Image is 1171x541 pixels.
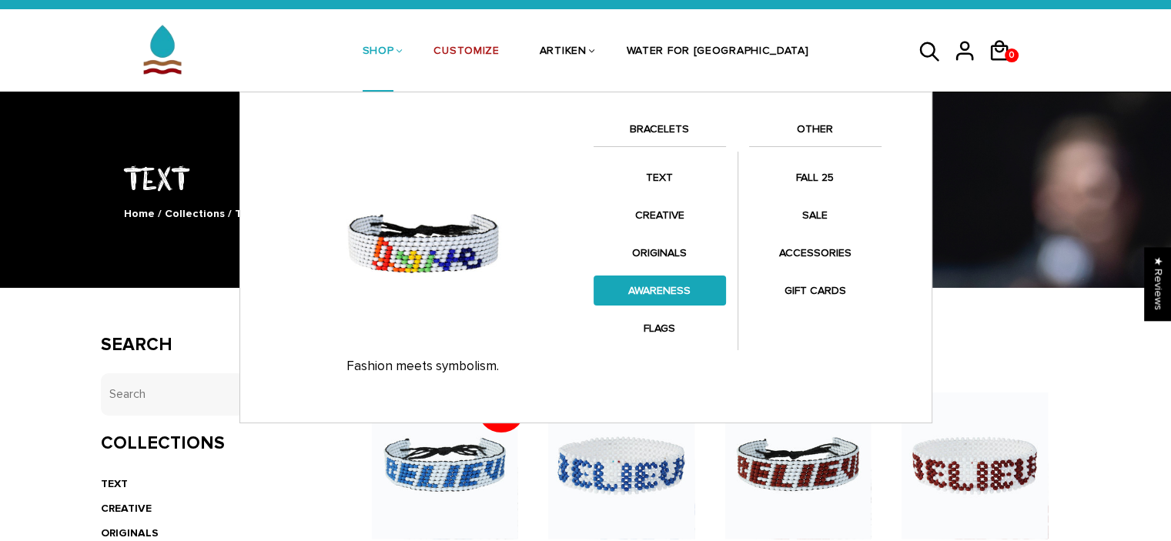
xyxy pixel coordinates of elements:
h3: Collections [101,432,326,455]
p: Fashion meets symbolism. [267,359,578,374]
a: OTHER [749,120,882,146]
a: ORIGINALS [101,526,159,539]
div: Click to open Judge.me floating reviews tab [1145,247,1171,320]
input: Search [101,373,326,416]
a: SALE [749,200,882,230]
a: ARTIKEN [540,12,587,93]
a: BRACELETS [594,120,726,146]
h3: Search [101,334,326,356]
a: CREATIVE [101,502,152,515]
a: WATER FOR [GEOGRAPHIC_DATA] [627,12,809,93]
a: GIFT CARDS [749,276,882,306]
a: ORIGINALS [594,238,726,268]
a: 0 [988,67,1022,69]
a: Home [124,207,155,220]
a: CREATIVE [594,200,726,230]
a: CUSTOMIZE [433,12,499,93]
a: ACCESSORIES [749,238,882,268]
span: / [158,207,162,220]
a: FALL 25 [749,162,882,192]
span: TEXT [235,207,262,220]
span: / [228,207,232,220]
span: 0 [1005,45,1018,66]
a: TEXT [594,162,726,192]
a: TEXT [101,477,128,490]
a: Collections [165,207,225,220]
a: AWARENESS [594,276,726,306]
h1: TEXT [101,157,1071,198]
a: SHOP [363,12,394,93]
a: FLAGS [594,313,726,343]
